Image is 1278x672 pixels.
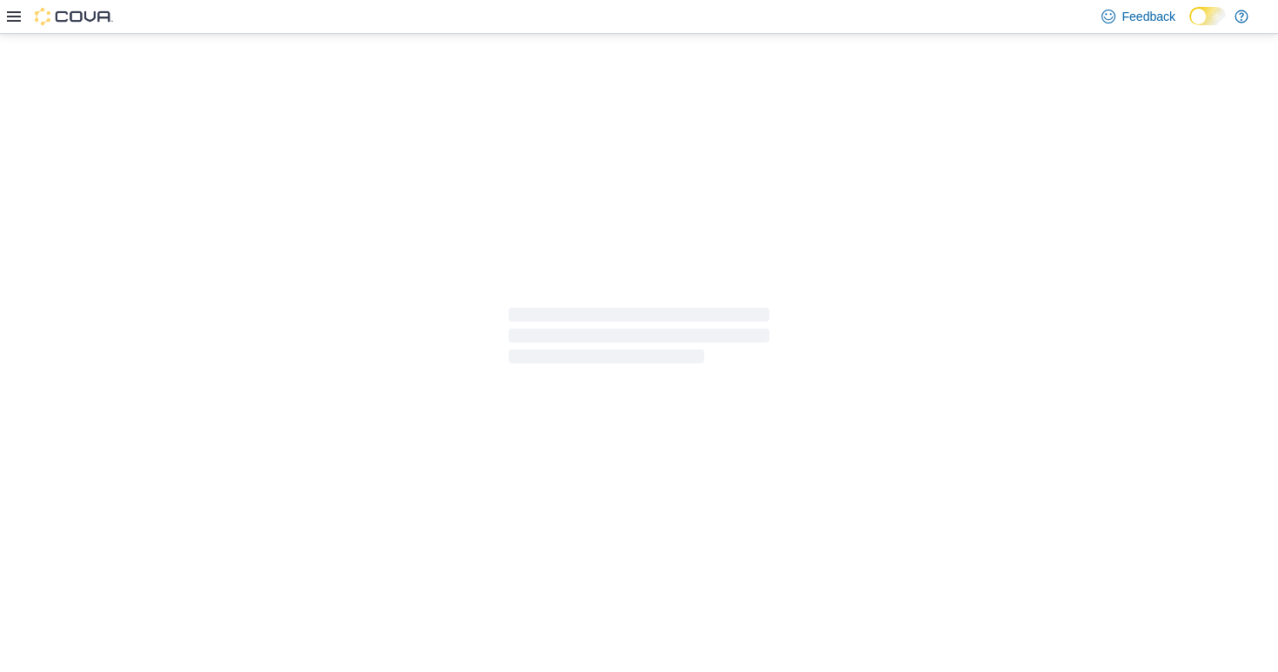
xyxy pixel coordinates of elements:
span: Dark Mode [1189,25,1190,26]
img: Cova [35,8,113,25]
span: Feedback [1122,8,1175,25]
input: Dark Mode [1189,7,1226,25]
span: Loading [509,311,769,367]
